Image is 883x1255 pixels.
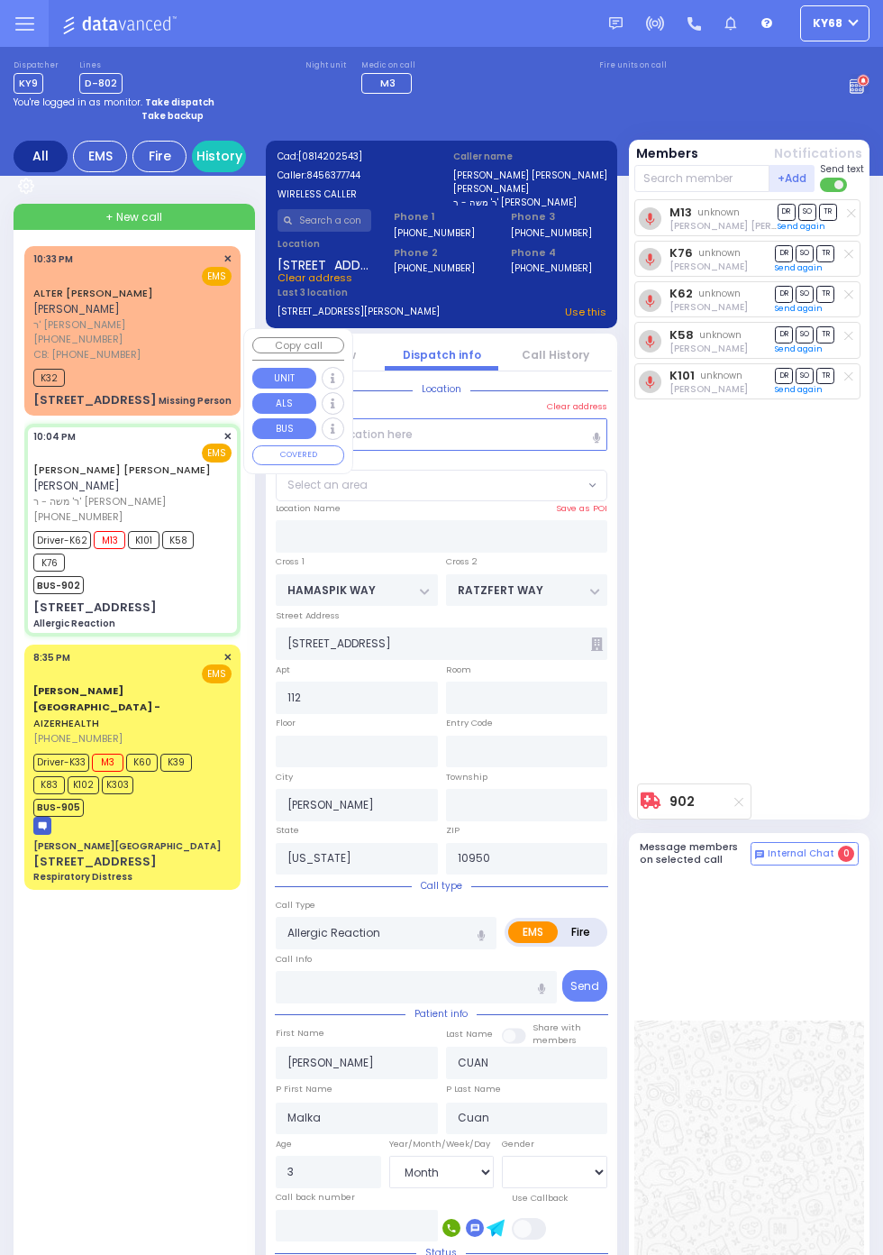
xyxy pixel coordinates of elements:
[33,576,84,594] span: BUS-902
[775,326,793,344] span: DR
[669,369,695,382] a: K101
[669,260,748,273] span: Dovy Katz
[141,109,204,123] strong: Take backup
[223,252,232,267] span: ✕
[162,531,194,549] span: K58
[394,226,475,240] label: [PHONE_NUMBER]
[62,13,182,35] img: Logo
[751,842,859,866] button: Internal Chat 0
[278,169,431,182] label: Caller:
[278,150,431,163] label: Cad:
[128,531,159,549] span: K101
[33,478,120,493] span: [PERSON_NAME]
[79,60,123,71] label: Lines
[556,502,607,515] label: Save as POI
[838,846,854,862] span: 0
[669,219,829,233] span: Levy Friedman
[446,717,493,729] label: Entry Code
[14,60,59,71] label: Dispatcher
[775,303,823,314] a: Send again
[102,776,133,794] span: K303
[778,204,796,221] span: DR
[640,841,751,865] h5: Message members on selected call
[774,144,862,163] button: Notifications
[669,206,692,219] a: M13
[768,847,834,860] span: Internal Chat
[533,1021,581,1033] small: Share with
[508,921,558,943] label: EMS
[159,394,232,408] div: Missing Person
[33,463,211,477] a: [PERSON_NAME] [PERSON_NAME]
[33,853,157,871] div: [STREET_ADDRESS]
[511,209,605,224] span: Phone 3
[446,771,487,783] label: Township
[820,176,849,194] label: Turn off text
[669,342,748,355] span: Yoel Katz
[669,795,695,809] a: 902
[389,1138,495,1150] div: Year/Month/Week/Day
[698,287,741,300] span: unknown
[132,141,187,172] div: Fire
[775,286,793,303] span: DR
[446,1083,501,1095] label: P Last Name
[453,150,606,163] label: Caller name
[591,637,603,651] span: Other building occupants
[276,899,315,911] label: Call Type
[565,305,606,320] a: Use this
[33,430,76,444] span: 10:04 PM
[700,369,742,382] span: unknown
[33,286,153,300] a: ALTER [PERSON_NAME]
[14,141,68,172] div: All
[278,256,372,270] span: [STREET_ADDRESS]
[276,953,312,966] label: Call Info
[769,165,815,192] button: +Add
[276,502,341,515] label: Location Name
[33,554,65,572] span: K76
[557,921,605,943] label: Fire
[33,799,84,817] span: BUS-905
[522,347,589,362] a: Call History
[453,169,606,182] label: [PERSON_NAME] [PERSON_NAME]
[160,754,192,772] span: K39
[33,839,221,853] div: [PERSON_NAME][GEOGRAPHIC_DATA]
[800,5,869,41] button: ky68
[223,650,232,665] span: ✕
[33,683,160,730] a: AIZERHEALTH
[796,326,814,344] span: SO
[453,182,606,196] label: [PERSON_NAME]
[276,418,607,451] input: Search location here
[413,382,470,396] span: Location
[511,261,592,275] label: [PHONE_NUMBER]
[278,209,372,232] input: Search a contact
[33,683,160,714] span: [PERSON_NAME][GEOGRAPHIC_DATA] -
[446,555,478,568] label: Cross 2
[796,245,814,262] span: SO
[33,870,132,884] div: Respiratory Distress
[820,162,864,176] span: Send text
[394,245,488,261] span: Phone 2
[33,494,226,509] span: ר' משה - ר' [PERSON_NAME]
[361,60,417,71] label: Medic on call
[33,731,123,746] span: [PHONE_NUMBER]
[453,196,606,209] label: ר' משה - ר' [PERSON_NAME]
[446,824,460,837] label: ZIP
[33,509,123,524] span: [PHONE_NUMBER]
[412,879,471,893] span: Call type
[512,1192,568,1205] label: Use Callback
[775,245,793,262] span: DR
[446,664,471,676] label: Room
[669,382,748,396] span: Shlomo Appel
[33,651,70,664] span: 8:35 PM
[775,368,793,385] span: DR
[276,1191,355,1204] label: Call back number
[305,60,346,71] label: Night unit
[380,76,396,90] span: M3
[126,754,158,772] span: K60
[816,326,834,344] span: TR
[562,970,607,1002] button: Send
[33,347,141,362] span: CB: [PHONE_NUMBER]
[33,599,157,617] div: [STREET_ADDRESS]
[276,664,290,676] label: Apt
[669,328,694,342] a: K58
[79,73,123,94] span: D-802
